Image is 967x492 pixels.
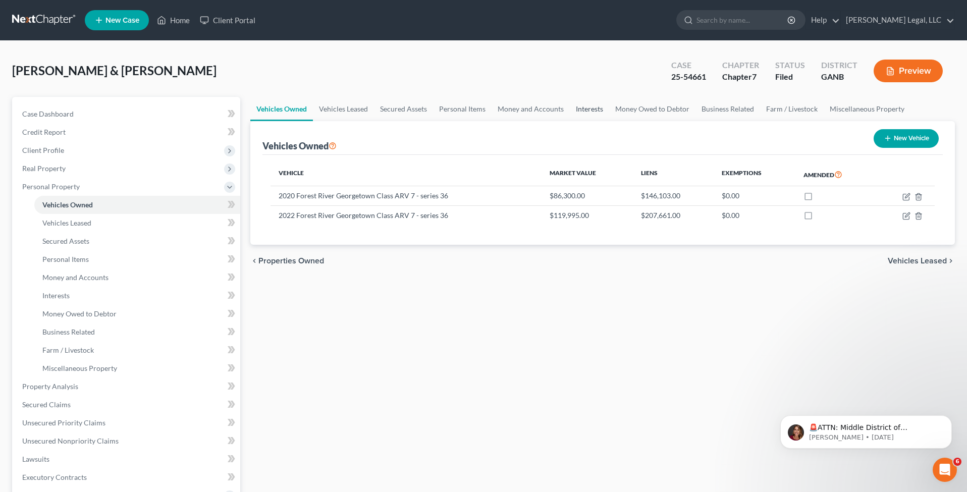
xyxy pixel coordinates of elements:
[633,186,714,205] td: $146,103.00
[722,71,759,83] div: Chapter
[760,97,824,121] a: Farm / Livestock
[14,450,240,468] a: Lawsuits
[824,97,910,121] a: Miscellaneous Property
[888,257,955,265] button: Vehicles Leased chevron_right
[250,257,258,265] i: chevron_left
[492,97,570,121] a: Money and Accounts
[42,364,117,372] span: Miscellaneous Property
[34,268,240,287] a: Money and Accounts
[22,473,87,481] span: Executory Contracts
[722,60,759,71] div: Chapter
[34,359,240,377] a: Miscellaneous Property
[22,436,119,445] span: Unsecured Nonpriority Claims
[542,163,633,186] th: Market Value
[14,468,240,486] a: Executory Contracts
[633,163,714,186] th: Liens
[42,218,91,227] span: Vehicles Leased
[609,97,695,121] a: Money Owed to Debtor
[195,11,260,29] a: Client Portal
[714,163,795,186] th: Exemptions
[42,291,70,300] span: Interests
[34,232,240,250] a: Secured Assets
[34,287,240,305] a: Interests
[42,200,93,209] span: Vehicles Owned
[14,123,240,141] a: Credit Report
[22,182,80,191] span: Personal Property
[14,105,240,123] a: Case Dashboard
[775,71,805,83] div: Filed
[258,257,324,265] span: Properties Owned
[953,458,961,466] span: 6
[42,309,117,318] span: Money Owed to Debtor
[42,237,89,245] span: Secured Assets
[22,146,64,154] span: Client Profile
[271,186,542,205] td: 2020 Forest River Georgetown Class ARV 7 - series 36
[933,458,957,482] iframe: Intercom live chat
[14,432,240,450] a: Unsecured Nonpriority Claims
[671,60,706,71] div: Case
[271,163,542,186] th: Vehicle
[250,97,313,121] a: Vehicles Owned
[775,60,805,71] div: Status
[14,396,240,414] a: Secured Claims
[433,97,492,121] a: Personal Items
[806,11,840,29] a: Help
[695,97,760,121] a: Business Related
[752,72,757,81] span: 7
[42,273,109,282] span: Money and Accounts
[874,129,939,148] button: New Vehicle
[821,71,857,83] div: GANB
[250,257,324,265] button: chevron_left Properties Owned
[34,214,240,232] a: Vehicles Leased
[714,205,795,225] td: $0.00
[152,11,195,29] a: Home
[262,140,337,152] div: Vehicles Owned
[34,305,240,323] a: Money Owed to Debtor
[271,205,542,225] td: 2022 Forest River Georgetown Class ARV 7 - series 36
[34,341,240,359] a: Farm / Livestock
[22,128,66,136] span: Credit Report
[570,97,609,121] a: Interests
[874,60,943,82] button: Preview
[22,164,66,173] span: Real Property
[42,327,95,336] span: Business Related
[841,11,954,29] a: [PERSON_NAME] Legal, LLC
[22,418,105,427] span: Unsecured Priority Claims
[542,205,633,225] td: $119,995.00
[374,97,433,121] a: Secured Assets
[313,97,374,121] a: Vehicles Leased
[696,11,789,29] input: Search by name...
[14,414,240,432] a: Unsecured Priority Claims
[42,346,94,354] span: Farm / Livestock
[34,250,240,268] a: Personal Items
[714,186,795,205] td: $0.00
[105,17,139,24] span: New Case
[795,163,876,186] th: Amended
[542,186,633,205] td: $86,300.00
[42,255,89,263] span: Personal Items
[34,323,240,341] a: Business Related
[671,71,706,83] div: 25-54661
[22,400,71,409] span: Secured Claims
[888,257,947,265] span: Vehicles Leased
[12,63,217,78] span: [PERSON_NAME] & [PERSON_NAME]
[633,205,714,225] td: $207,661.00
[765,394,967,465] iframe: Intercom notifications message
[34,196,240,214] a: Vehicles Owned
[947,257,955,265] i: chevron_right
[22,110,74,118] span: Case Dashboard
[22,455,49,463] span: Lawsuits
[22,382,78,391] span: Property Analysis
[14,377,240,396] a: Property Analysis
[821,60,857,71] div: District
